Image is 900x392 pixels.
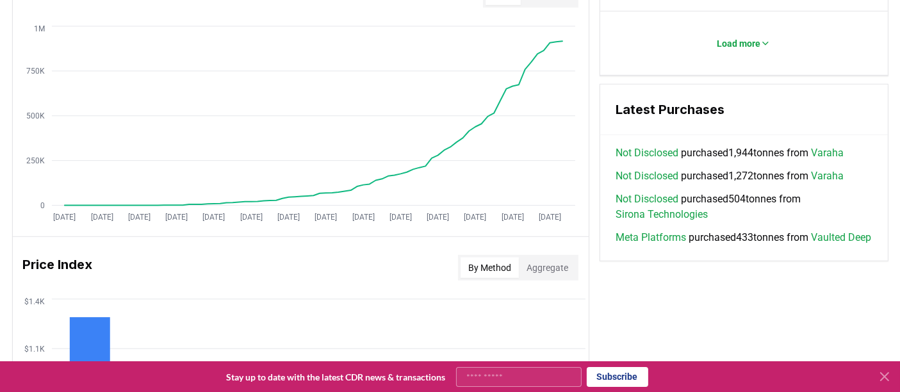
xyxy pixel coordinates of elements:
[277,213,300,222] tspan: [DATE]
[33,24,44,33] tspan: 1M
[23,255,93,281] h3: Price Index
[315,213,337,222] tspan: [DATE]
[464,213,486,222] tspan: [DATE]
[539,213,561,222] tspan: [DATE]
[128,213,151,222] tspan: [DATE]
[461,257,519,278] button: By Method
[389,213,412,222] tspan: [DATE]
[616,230,871,245] span: purchased 433 tonnes from
[616,230,686,245] a: Meta Platforms
[519,257,576,278] button: Aggregate
[616,192,678,207] a: Not Disclosed
[616,168,678,184] a: Not Disclosed
[26,67,44,76] tspan: 750K
[26,156,44,165] tspan: 250K
[616,192,872,222] span: purchased 504 tonnes from
[616,145,678,161] a: Not Disclosed
[811,145,844,161] a: Varaha
[90,213,113,222] tspan: [DATE]
[202,213,225,222] tspan: [DATE]
[26,111,44,120] tspan: 500K
[502,213,524,222] tspan: [DATE]
[616,207,708,222] a: Sirona Technologies
[717,37,760,50] p: Load more
[707,31,781,56] button: Load more
[616,168,844,184] span: purchased 1,272 tonnes from
[352,213,374,222] tspan: [DATE]
[40,201,44,210] tspan: 0
[53,213,76,222] tspan: [DATE]
[165,213,188,222] tspan: [DATE]
[616,100,872,119] h3: Latest Purchases
[616,145,844,161] span: purchased 1,944 tonnes from
[24,345,44,354] tspan: $1.1K
[811,168,844,184] a: Varaha
[427,213,449,222] tspan: [DATE]
[811,230,871,245] a: Vaulted Deep
[240,213,262,222] tspan: [DATE]
[24,297,44,306] tspan: $1.4K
